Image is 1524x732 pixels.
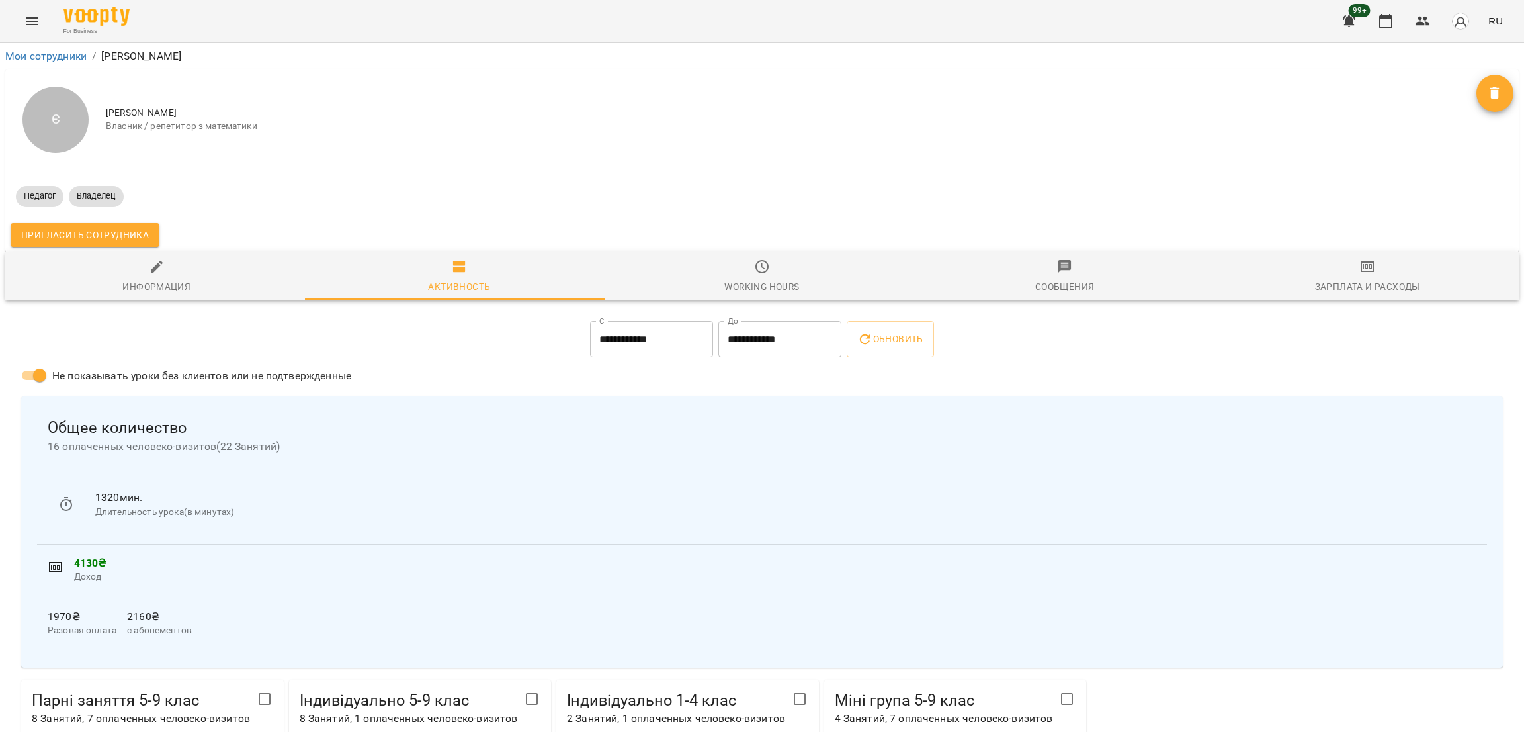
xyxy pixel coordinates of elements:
p: 4 Занятий , 7 оплаченных человеко-визитов [835,711,1054,727]
p: 8 Занятий , 7 оплаченных человеко-визитов [32,711,251,727]
span: Педагог [16,190,63,202]
div: Активность [428,279,490,295]
p: 4130 ₴ [74,555,1476,571]
button: Удалить [1476,75,1513,112]
span: For Business [63,27,130,36]
span: Власник / репетитор з математики [106,120,1476,133]
span: Пригласить сотрудника [21,227,149,243]
span: 16 оплаченных человеко-визитов ( 22 Занятий ) [48,439,1476,455]
span: Не показывать уроки без клиентов или не подтвержденные [52,368,351,384]
p: Разовая оплата [48,624,116,637]
p: 1320 мин. [95,490,1466,506]
p: [PERSON_NAME] [101,48,181,64]
span: Міні група 5-9 клас [835,690,1054,711]
img: avatar_s.png [1451,12,1470,30]
nav: breadcrumb [5,48,1519,64]
span: Парні заняття 5-9 клас [32,690,251,711]
span: 99+ [1349,4,1371,17]
span: Владелец [69,190,124,202]
button: Пригласить сотрудника [11,223,159,247]
span: Індивідуально 5-9 клас [300,690,519,711]
p: 2 Занятий , 1 оплаченных человеко-визитов [567,711,786,727]
div: Сообщения [1035,279,1095,295]
p: с абонементов [127,624,192,637]
div: Working hours [724,279,799,295]
span: [PERSON_NAME] [106,107,1476,120]
p: 2160 ₴ [127,609,192,625]
span: Доход [74,571,1476,584]
span: Індивідуально 1-4 клас [567,690,786,711]
span: Обновить [857,331,923,347]
span: RU [1488,14,1503,28]
p: 8 Занятий , 1 оплаченных человеко-визитов [300,711,519,727]
span: Общее количество [48,418,1476,438]
p: Длительность урока(в минутах) [95,506,1466,519]
li: / [92,48,96,64]
button: Обновить [847,321,934,358]
div: Информация [122,279,190,295]
a: Мои сотрудники [5,50,87,62]
div: Є [22,87,89,153]
div: Зарплата и Расходы [1315,279,1420,295]
p: 1970 ₴ [48,609,116,625]
button: RU [1483,9,1508,33]
button: Menu [16,5,48,37]
img: Voopty Logo [63,7,130,26]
